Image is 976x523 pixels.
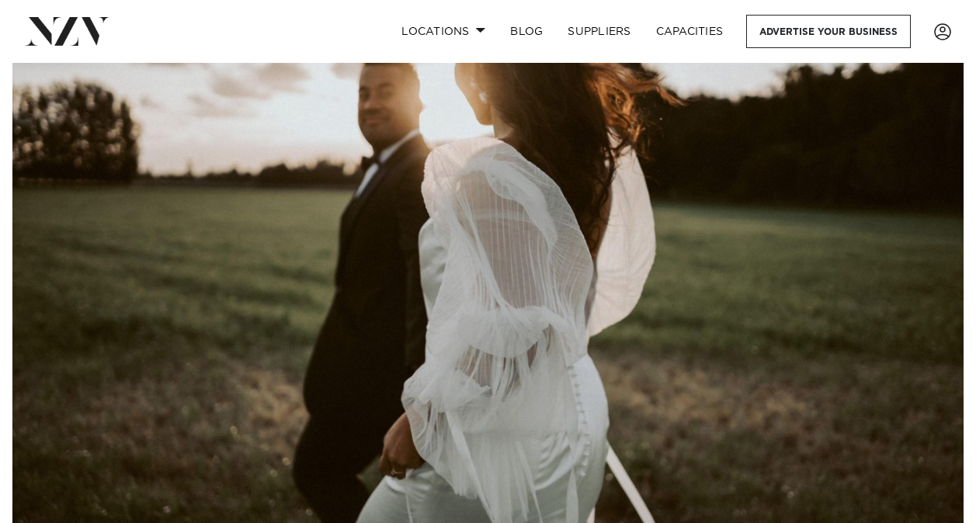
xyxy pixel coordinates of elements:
[25,17,109,45] img: nzv-logo.png
[644,15,736,48] a: Capacities
[555,15,643,48] a: SUPPLIERS
[498,15,555,48] a: BLOG
[746,15,911,48] a: Advertise your business
[389,15,498,48] a: Locations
